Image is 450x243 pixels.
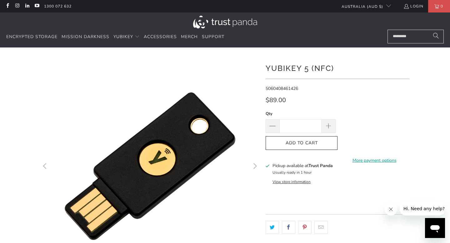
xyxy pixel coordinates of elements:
a: Trust Panda Australia on LinkedIn [24,4,30,9]
a: Mission Darkness [62,30,109,44]
h1: YubiKey 5 (NFC) [266,62,409,74]
iframe: Message from company [400,202,445,216]
a: Email this to a friend [314,221,328,234]
a: Share this on Pinterest [298,221,312,234]
a: Share this on Facebook [282,221,295,234]
span: YubiKey [113,34,133,40]
span: Encrypted Storage [6,34,57,40]
a: Support [202,30,224,44]
span: Support [202,34,224,40]
a: Accessories [144,30,177,44]
iframe: Close message [385,203,397,216]
nav: Translation missing: en.navigation.header.main_nav [6,30,224,44]
a: Share this on Twitter [266,221,279,234]
span: Mission Darkness [62,34,109,40]
span: Add to Cart [272,141,331,146]
input: Search... [387,30,444,43]
small: Usually ready in 1 hour [272,170,312,175]
span: 5060408461426 [266,86,298,92]
button: Search [428,30,444,43]
a: 1300 072 632 [44,3,72,10]
button: View store information [272,179,311,184]
b: Trust Panda [308,163,333,169]
span: Merch [181,34,198,40]
a: More payment options [339,157,409,164]
a: Trust Panda Australia on YouTube [34,4,39,9]
a: Login [403,3,423,10]
a: Trust Panda Australia on Facebook [5,4,10,9]
span: Accessories [144,34,177,40]
a: Encrypted Storage [6,30,57,44]
a: Trust Panda Australia on Instagram [14,4,20,9]
button: Add to Cart [266,136,337,150]
label: Qty [266,110,336,117]
h3: Pickup available at [272,162,333,169]
img: Trust Panda Australia [193,16,257,28]
a: Merch [181,30,198,44]
span: $89.00 [266,96,286,104]
iframe: Button to launch messaging window [425,218,445,238]
summary: YubiKey [113,30,140,44]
